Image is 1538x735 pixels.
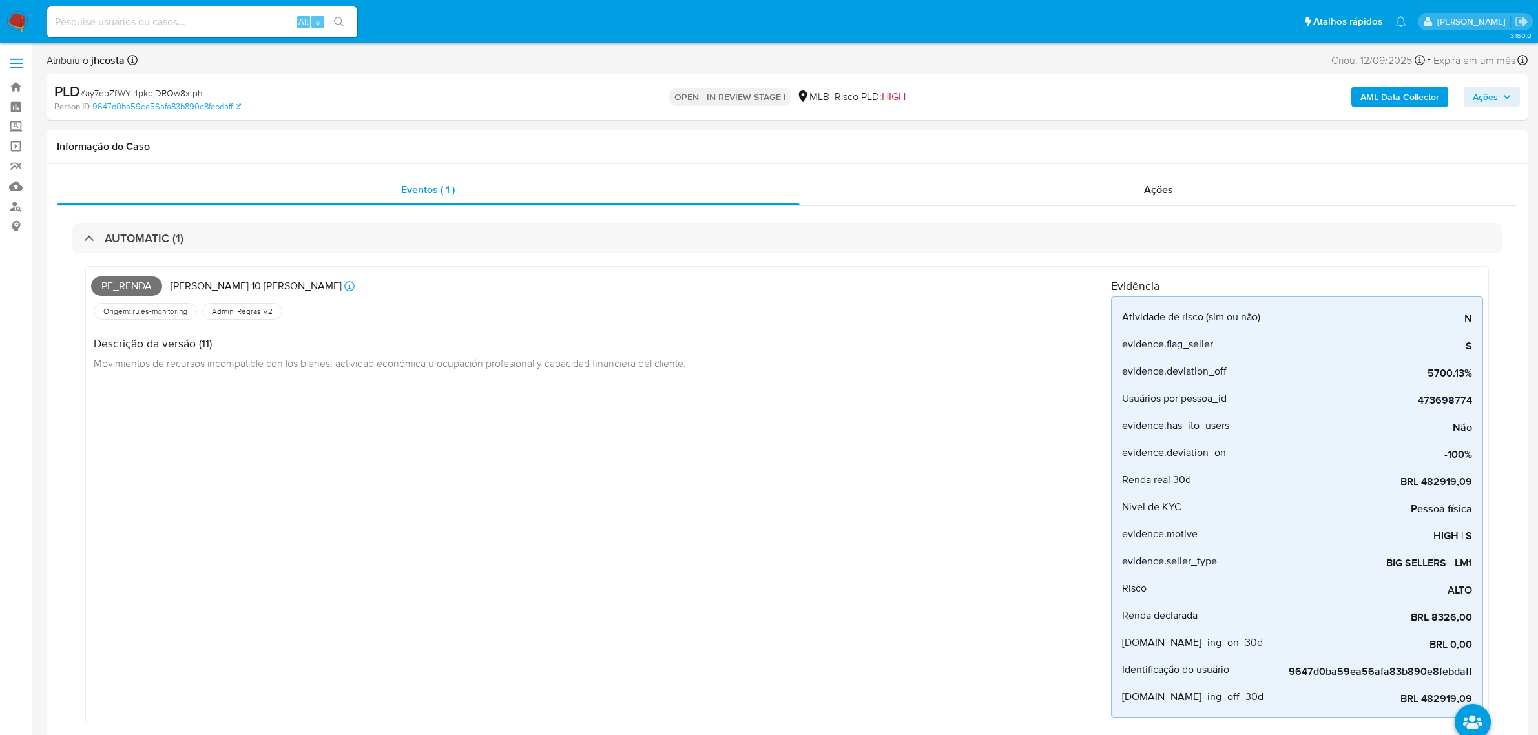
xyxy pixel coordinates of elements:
span: Admin. Regras V2 [211,306,274,316]
h4: Descrição da versão (11) [94,336,686,351]
p: [PERSON_NAME] 10 [PERSON_NAME] [171,279,342,293]
button: AML Data Collector [1351,87,1448,107]
p: jhonata.costa@mercadolivre.com [1437,16,1510,28]
div: MLB [796,90,829,104]
span: Atribuiu o [47,54,125,68]
h1: Informação do Caso [57,140,1517,153]
span: Eventos ( 1 ) [401,182,455,197]
b: AML Data Collector [1360,87,1439,107]
span: Alt [298,16,309,28]
button: search-icon [326,13,352,31]
span: Risco PLD: [835,90,906,104]
input: Pesquise usuários ou casos... [47,14,357,30]
span: Pf_renda [91,276,162,296]
span: Origem: rules-monitoring [102,306,189,316]
div: Criou: 12/09/2025 [1331,52,1425,69]
b: jhcosta [88,53,125,68]
a: Notificações [1395,16,1406,27]
span: HIGH [882,89,906,104]
button: Ações [1464,87,1520,107]
span: - [1428,52,1431,69]
h3: AUTOMATIC (1) [105,231,183,245]
span: Expira em um mês [1433,54,1515,68]
span: s [316,16,320,28]
b: PLD [54,81,80,101]
span: Atalhos rápidos [1313,15,1382,28]
a: 9647d0ba59ea56afa83b890e8febdaff [92,101,241,112]
span: # ay7epZfWYl4pkqjDRQw8xtph [80,87,203,99]
span: Movimientos de recursos incompatible con los bienes, actividad económica u ocupación profesional ... [94,356,686,370]
span: Ações [1473,87,1498,107]
div: AUTOMATIC (1) [72,223,1502,253]
span: Ações [1144,182,1173,197]
a: Sair [1515,15,1528,28]
b: Person ID [54,101,90,112]
p: OPEN - IN REVIEW STAGE I [669,88,791,106]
